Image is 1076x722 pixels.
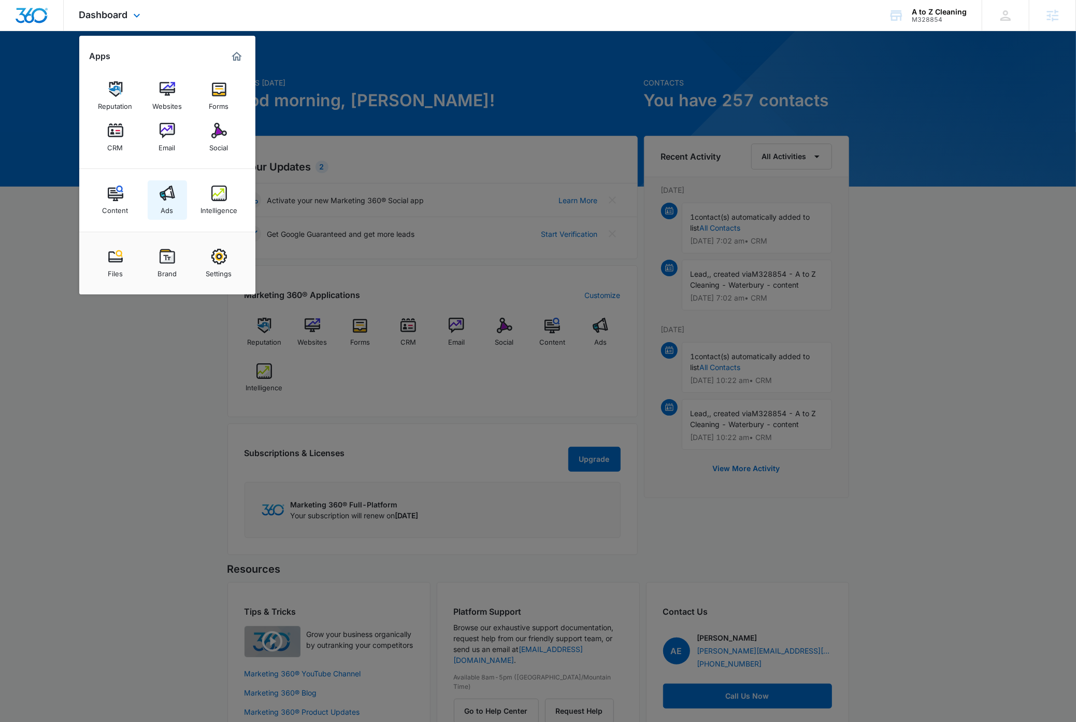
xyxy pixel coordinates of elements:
[912,8,967,16] div: account name
[96,76,135,116] a: Reputation
[152,97,182,110] div: Websites
[108,264,123,278] div: Files
[98,97,133,110] div: Reputation
[228,48,245,65] a: Marketing 360® Dashboard
[199,76,239,116] a: Forms
[148,180,187,220] a: Ads
[90,51,111,61] h2: Apps
[103,201,128,215] div: Content
[199,118,239,157] a: Social
[199,244,239,283] a: Settings
[199,180,239,220] a: Intelligence
[157,264,177,278] div: Brand
[159,138,176,152] div: Email
[206,264,232,278] div: Settings
[96,180,135,220] a: Content
[96,118,135,157] a: CRM
[148,76,187,116] a: Websites
[108,138,123,152] div: CRM
[161,201,174,215] div: Ads
[200,201,237,215] div: Intelligence
[96,244,135,283] a: Files
[209,97,229,110] div: Forms
[148,244,187,283] a: Brand
[79,9,128,20] span: Dashboard
[148,118,187,157] a: Email
[912,16,967,23] div: account id
[210,138,228,152] div: Social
